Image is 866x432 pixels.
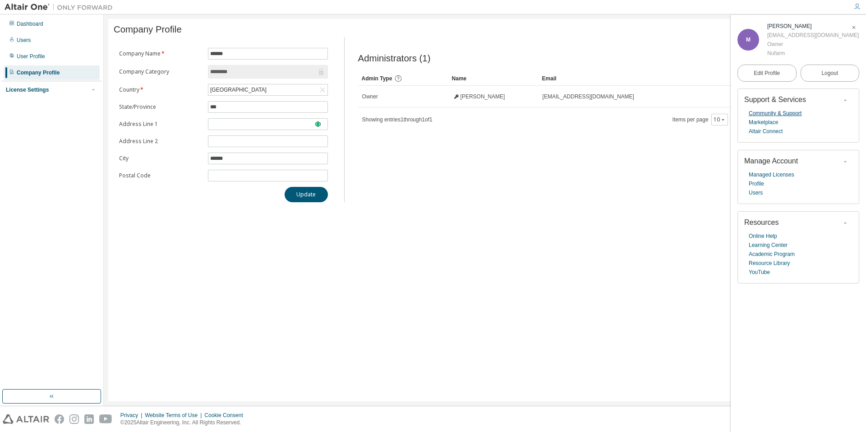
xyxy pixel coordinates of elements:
[749,188,763,197] a: Users
[714,116,726,123] button: 10
[204,412,248,419] div: Cookie Consent
[119,155,203,162] label: City
[737,65,797,82] a: Edit Profile
[749,109,802,118] a: Community & Support
[208,84,327,95] div: [GEOGRAPHIC_DATA]
[3,414,49,424] img: altair_logo.svg
[749,179,764,188] a: Profile
[358,53,431,64] span: Administrators (1)
[461,93,505,100] span: [PERSON_NAME]
[119,103,203,111] label: State/Province
[744,96,806,103] span: Support & Services
[749,241,788,250] a: Learning Center
[767,22,859,31] div: Mark Norrie
[120,412,145,419] div: Privacy
[749,170,794,179] a: Managed Licenses
[744,218,778,226] span: Resources
[767,31,859,40] div: [EMAIL_ADDRESS][DOMAIN_NAME]
[362,75,392,82] span: Admin Type
[452,71,535,86] div: Name
[119,86,203,93] label: Country
[673,114,728,125] span: Items per page
[542,71,817,86] div: Email
[362,93,378,100] span: Owner
[119,138,203,145] label: Address Line 2
[749,232,777,241] a: Online Help
[209,85,268,95] div: [GEOGRAPHIC_DATA]
[749,250,795,259] a: Academic Program
[119,172,203,179] label: Postal Code
[744,157,798,165] span: Manage Account
[767,40,859,49] div: Owner
[17,53,45,60] div: User Profile
[749,259,790,268] a: Resource Library
[119,50,203,57] label: Company Name
[754,70,780,77] span: Edit Profile
[362,116,433,123] span: Showing entries 1 through 1 of 1
[17,20,43,28] div: Dashboard
[69,414,79,424] img: instagram.svg
[285,187,328,202] button: Update
[114,24,182,35] span: Company Profile
[749,268,770,277] a: YouTube
[99,414,112,424] img: youtube.svg
[17,37,31,44] div: Users
[749,127,783,136] a: Altair Connect
[749,118,778,127] a: Marketplace
[767,49,859,58] div: Nufarm
[119,68,203,75] label: Company Category
[543,93,634,100] span: [EMAIL_ADDRESS][DOMAIN_NAME]
[119,121,203,128] label: Address Line 1
[84,414,94,424] img: linkedin.svg
[145,412,204,419] div: Website Terms of Use
[746,37,751,43] span: M
[6,86,49,93] div: License Settings
[55,414,64,424] img: facebook.svg
[5,3,117,12] img: Altair One
[801,65,860,82] button: Logout
[17,69,60,76] div: Company Profile
[821,69,838,78] span: Logout
[120,419,249,427] p: © 2025 Altair Engineering, Inc. All Rights Reserved.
